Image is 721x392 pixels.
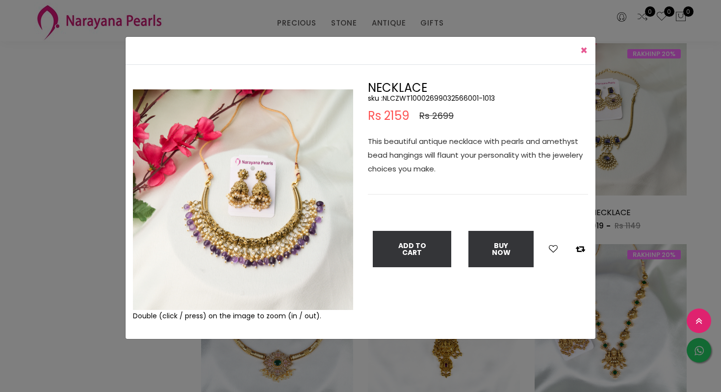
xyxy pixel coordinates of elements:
div: Double (click / press) on the image to zoom (in / out). [133,310,353,322]
button: Add To Cart [373,231,451,267]
button: Buy Now [468,231,534,267]
button: Add to wishlist [546,243,561,255]
button: Add to compare [573,243,588,255]
p: This beautiful antique necklace with pearls and amethyst bead hangings will flaunt your personali... [368,135,588,176]
span: Rs 2699 [419,110,454,122]
span: Rs 2159 [368,110,410,122]
h2: NECKLACE [368,82,588,94]
img: Example [133,89,353,310]
h5: sku : NLCZWT10002699032566001-1013 [368,94,588,103]
span: × [580,42,588,58]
